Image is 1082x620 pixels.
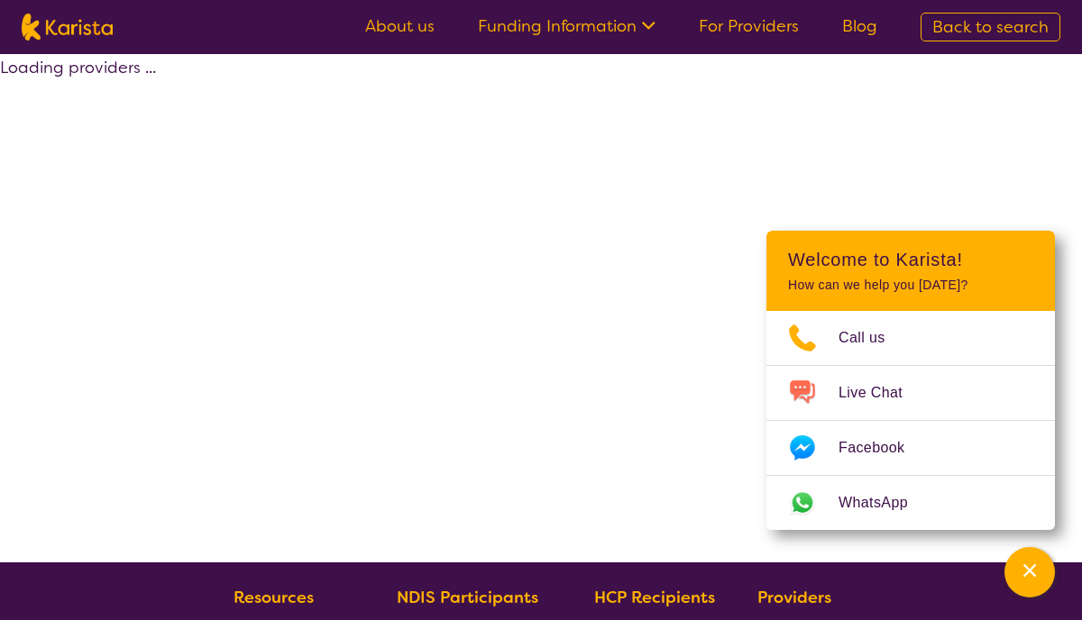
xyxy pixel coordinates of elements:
a: About us [365,15,435,37]
button: Channel Menu [1004,547,1055,597]
a: Funding Information [478,15,656,37]
a: For Providers [699,15,799,37]
span: Call us [839,324,907,351]
b: Providers [757,587,831,608]
span: Live Chat [839,379,924,406]
h2: Welcome to Karista! [788,249,1033,270]
a: Web link opens in a new tab. [766,476,1055,530]
span: Facebook [839,434,926,461]
ul: Choose channel [766,311,1055,530]
b: Resources [234,587,314,608]
p: How can we help you [DATE]? [788,278,1033,293]
a: Back to search [921,13,1060,41]
b: NDIS Participants [397,587,538,608]
a: Blog [842,15,877,37]
span: Back to search [932,16,1049,38]
div: Channel Menu [766,231,1055,530]
b: HCP Recipients [594,587,715,608]
span: WhatsApp [839,489,930,516]
img: Karista logo [22,14,113,41]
